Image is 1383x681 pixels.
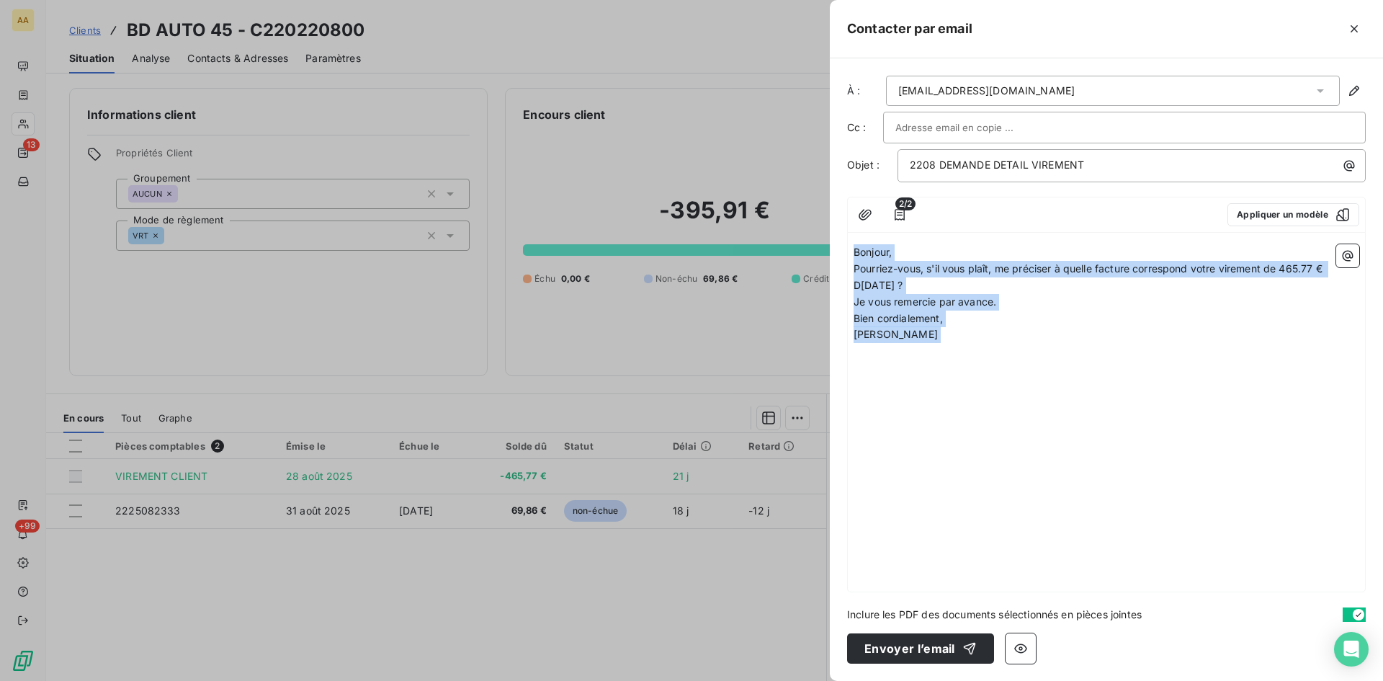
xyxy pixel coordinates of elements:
span: 2208 DEMANDE DETAIL VIREMENT [910,159,1084,171]
span: Je vous remercie par avance. [854,295,996,308]
span: Inclure les PDF des documents sélectionnés en pièces jointes [847,607,1142,622]
label: À : [847,84,883,98]
div: [EMAIL_ADDRESS][DOMAIN_NAME] [898,84,1075,98]
h5: Contacter par email [847,19,972,39]
div: Open Intercom Messenger [1334,632,1369,667]
span: Objet : [847,159,880,171]
label: Cc : [847,120,883,135]
span: [PERSON_NAME] [854,328,938,340]
input: Adresse email en copie ... [895,117,1050,138]
span: Bonjour, [854,246,892,258]
span: 2/2 [895,197,916,210]
button: Appliquer un modèle [1227,203,1359,226]
span: Bien cordialement, [854,312,943,324]
span: Pourriez-vous, s'il vous plaît, me préciser à quelle facture correspond votre virement de 465.77 ... [854,262,1325,291]
button: Envoyer l’email [847,633,994,664]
